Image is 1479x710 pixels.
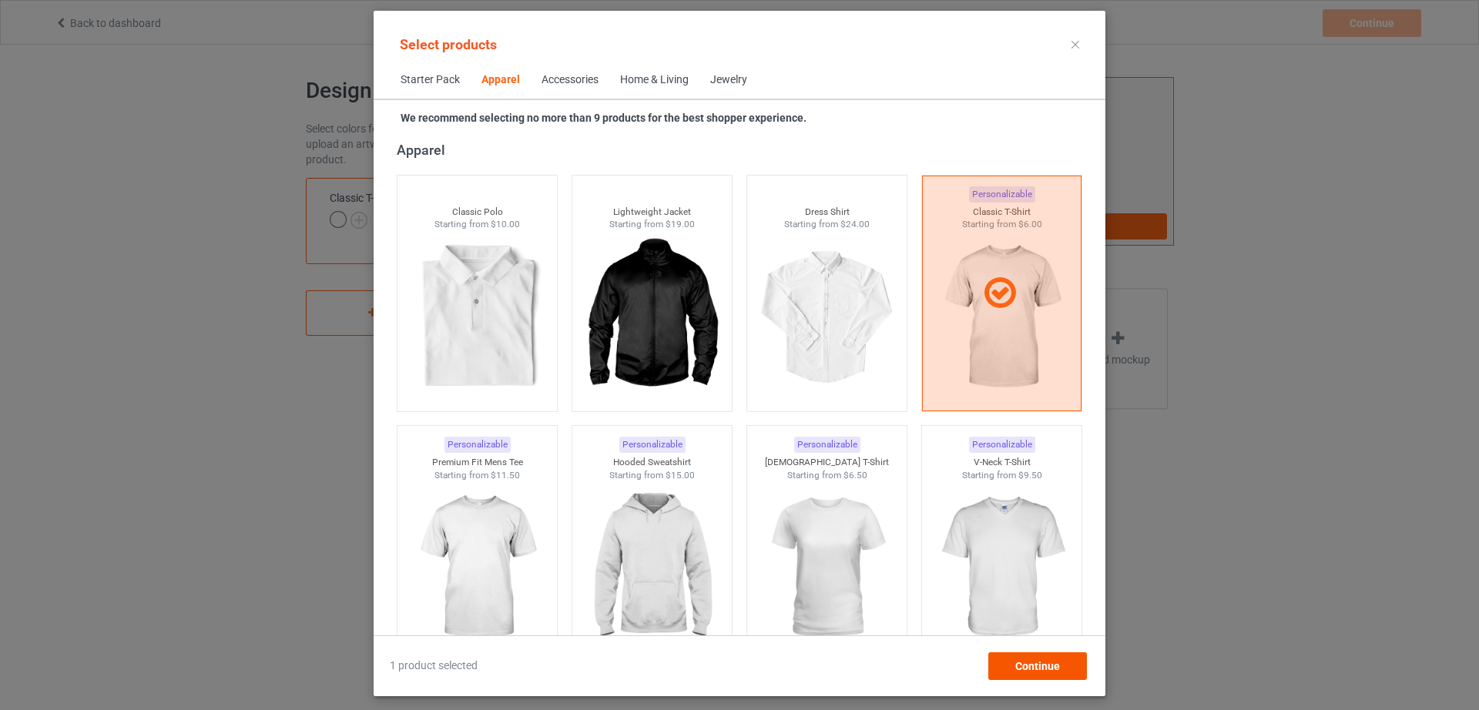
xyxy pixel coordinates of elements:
[843,470,867,481] span: $6.50
[491,219,520,229] span: $10.00
[710,72,747,88] div: Jewelry
[408,231,546,404] img: regular.jpg
[583,231,721,404] img: regular.jpg
[491,470,520,481] span: $11.50
[1015,660,1060,672] span: Continue
[619,437,686,453] div: Personalizable
[408,481,546,654] img: regular.jpg
[1018,470,1042,481] span: $9.50
[397,218,558,231] div: Starting from
[400,36,497,52] span: Select products
[572,218,733,231] div: Starting from
[922,456,1082,469] div: V-Neck T-Shirt
[747,469,907,482] div: Starting from
[583,481,721,654] img: regular.jpg
[922,469,1082,482] div: Starting from
[933,481,1071,654] img: regular.jpg
[397,141,1089,159] div: Apparel
[666,470,695,481] span: $15.00
[401,112,807,124] strong: We recommend selecting no more than 9 products for the best shopper experience.
[397,456,558,469] div: Premium Fit Mens Tee
[969,437,1035,453] div: Personalizable
[794,437,860,453] div: Personalizable
[542,72,599,88] div: Accessories
[397,206,558,219] div: Classic Polo
[620,72,689,88] div: Home & Living
[988,652,1087,680] div: Continue
[747,456,907,469] div: [DEMOGRAPHIC_DATA] T-Shirt
[747,206,907,219] div: Dress Shirt
[397,469,558,482] div: Starting from
[840,219,870,229] span: $24.00
[758,481,896,654] img: regular.jpg
[390,62,471,99] span: Starter Pack
[390,658,478,674] span: 1 product selected
[572,456,733,469] div: Hooded Sweatshirt
[572,206,733,219] div: Lightweight Jacket
[444,437,511,453] div: Personalizable
[481,72,520,88] div: Apparel
[758,231,896,404] img: regular.jpg
[747,218,907,231] div: Starting from
[666,219,695,229] span: $19.00
[572,469,733,482] div: Starting from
